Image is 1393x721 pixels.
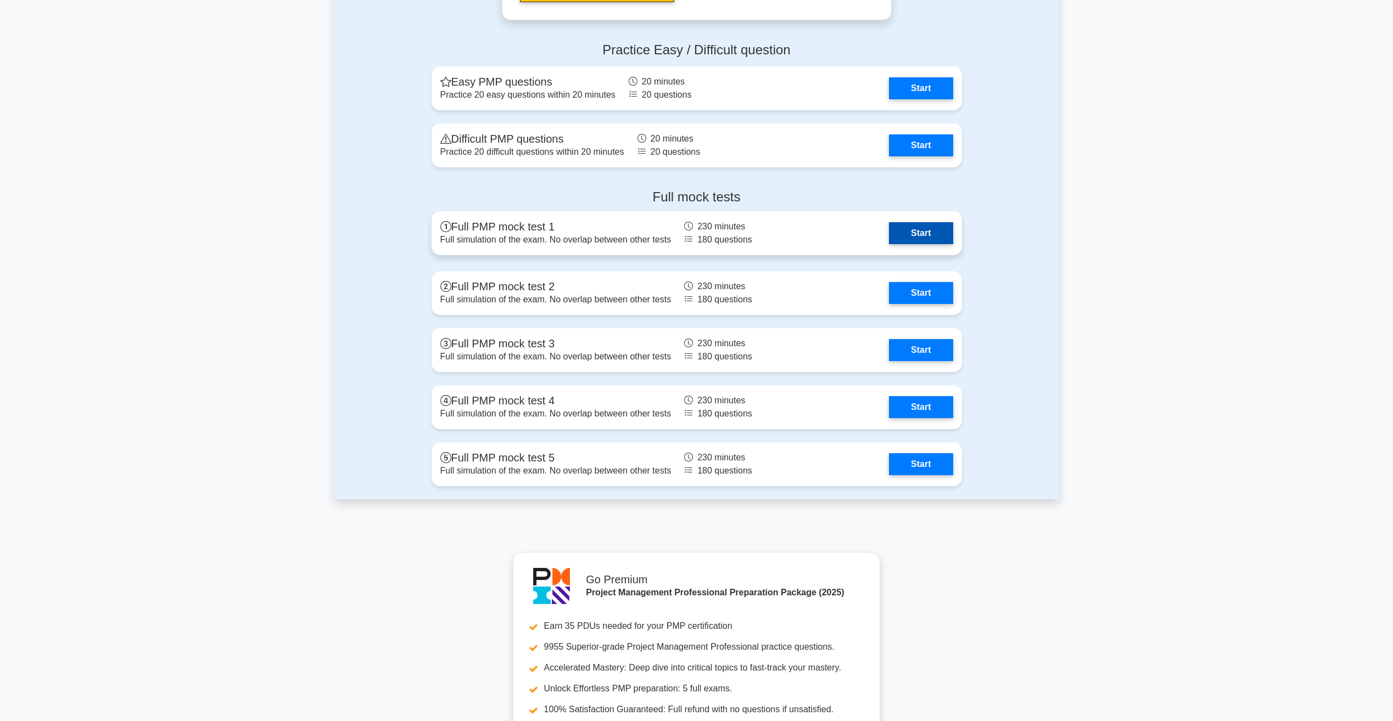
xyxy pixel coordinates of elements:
a: Start [889,396,953,418]
a: Start [889,339,953,361]
a: Start [889,222,953,244]
h4: Full mock tests [432,189,962,205]
a: Start [889,453,953,475]
a: Start [889,134,953,156]
a: Start [889,77,953,99]
a: Start [889,282,953,304]
h4: Practice Easy / Difficult question [432,42,962,58]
